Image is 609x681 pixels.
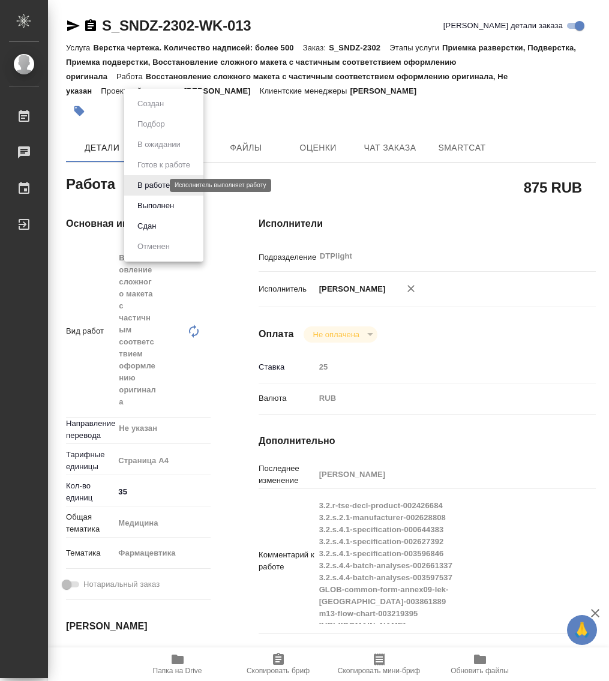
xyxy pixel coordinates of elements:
[134,220,160,233] button: Сдан
[134,179,173,192] button: В работе
[134,97,167,110] button: Создан
[134,240,173,253] button: Отменен
[134,158,194,172] button: Готов к работе
[134,118,169,131] button: Подбор
[134,199,178,212] button: Выполнен
[134,138,184,151] button: В ожидании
